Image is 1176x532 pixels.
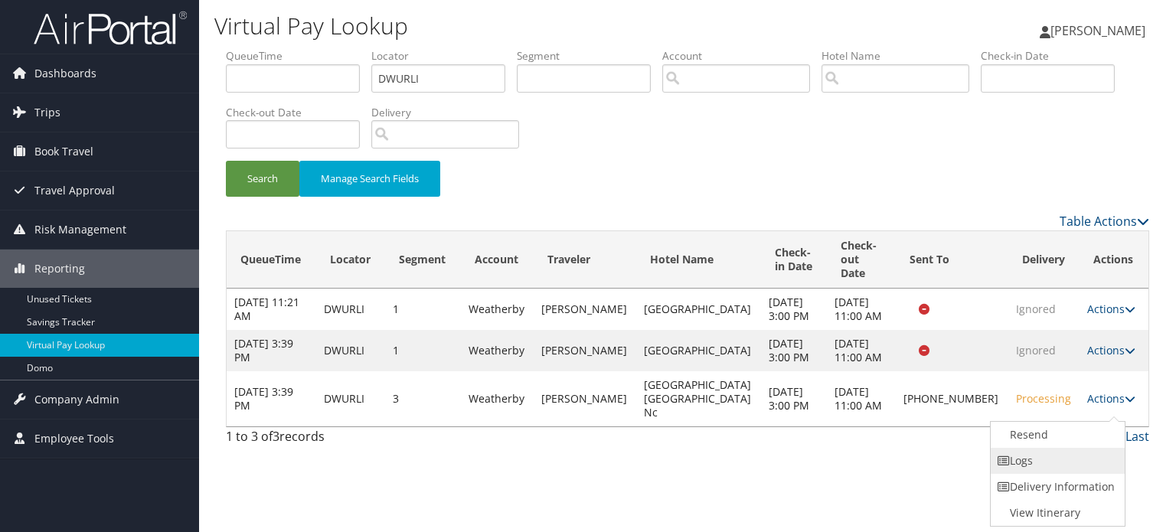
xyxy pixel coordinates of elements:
span: Book Travel [34,132,93,171]
td: DWURLI [316,289,386,330]
td: 3 [385,371,461,426]
td: Weatherby [461,289,534,330]
td: [GEOGRAPHIC_DATA] [636,330,761,371]
th: Traveler: activate to sort column ascending [534,231,636,289]
td: [PERSON_NAME] [534,371,636,426]
button: Manage Search Fields [299,161,440,197]
a: Logs [991,448,1122,474]
td: [GEOGRAPHIC_DATA] [GEOGRAPHIC_DATA] Nc [636,371,761,426]
a: Actions [1087,302,1135,316]
td: [DATE] 11:00 AM [827,371,897,426]
span: Trips [34,93,60,132]
button: Search [226,161,299,197]
label: Segment [517,48,662,64]
a: Actions [1087,391,1135,406]
span: Dashboards [34,54,96,93]
th: Check-out Date: activate to sort column ascending [827,231,897,289]
a: Table Actions [1060,213,1149,230]
label: Account [662,48,822,64]
label: Hotel Name [822,48,981,64]
span: Ignored [1016,343,1056,357]
td: Weatherby [461,371,534,426]
td: [PERSON_NAME] [534,289,636,330]
label: QueueTime [226,48,371,64]
img: airportal-logo.png [34,10,187,46]
span: Processing [1016,391,1071,406]
span: [PERSON_NAME] [1050,22,1145,39]
th: Sent To: activate to sort column ascending [896,231,1008,289]
a: Delivery Information [991,474,1122,500]
td: [DATE] 3:00 PM [761,289,827,330]
span: Risk Management [34,211,126,249]
td: DWURLI [316,330,386,371]
th: Actions [1080,231,1148,289]
td: [PERSON_NAME] [534,330,636,371]
span: Travel Approval [34,171,115,210]
td: [DATE] 11:00 AM [827,330,897,371]
td: DWURLI [316,371,386,426]
div: 1 to 3 of records [226,427,439,453]
td: [GEOGRAPHIC_DATA] [636,289,761,330]
a: [PERSON_NAME] [1040,8,1161,54]
td: [DATE] 3:00 PM [761,330,827,371]
td: [DATE] 3:00 PM [761,371,827,426]
td: [DATE] 3:39 PM [227,371,316,426]
span: Ignored [1016,302,1056,316]
span: Employee Tools [34,419,114,458]
td: Weatherby [461,330,534,371]
td: 1 [385,330,461,371]
a: Resend [991,422,1122,448]
td: [DATE] 11:21 AM [227,289,316,330]
label: Check-in Date [981,48,1126,64]
label: Delivery [371,105,531,120]
th: Hotel Name: activate to sort column ascending [636,231,761,289]
span: 3 [273,428,279,445]
a: View Itinerary [991,500,1122,526]
td: [PHONE_NUMBER] [896,371,1008,426]
th: Account: activate to sort column ascending [461,231,534,289]
td: [DATE] 11:00 AM [827,289,897,330]
th: Segment: activate to sort column ascending [385,231,461,289]
th: Check-in Date: activate to sort column ascending [761,231,827,289]
a: Last [1125,428,1149,445]
span: Reporting [34,250,85,288]
label: Check-out Date [226,105,371,120]
td: 1 [385,289,461,330]
a: Actions [1087,343,1135,357]
span: Company Admin [34,380,119,419]
label: Locator [371,48,517,64]
th: QueueTime: activate to sort column ascending [227,231,316,289]
th: Delivery: activate to sort column ascending [1008,231,1080,289]
th: Locator: activate to sort column ascending [316,231,386,289]
h1: Virtual Pay Lookup [214,10,845,42]
td: [DATE] 3:39 PM [227,330,316,371]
